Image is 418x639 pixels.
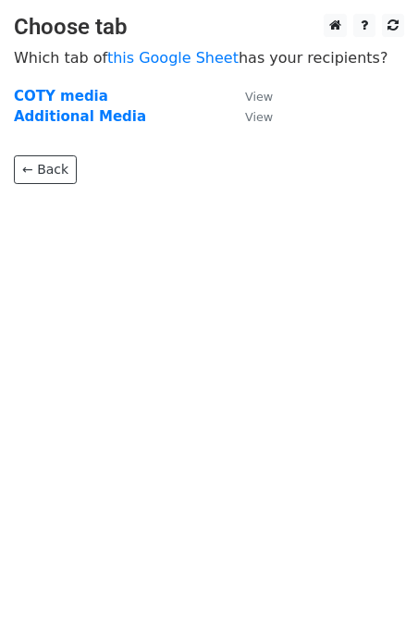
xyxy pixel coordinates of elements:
h3: Choose tab [14,14,404,41]
small: View [245,90,273,104]
a: this Google Sheet [107,49,239,67]
a: COTY media [14,88,108,104]
small: View [245,110,273,124]
a: View [227,88,273,104]
a: ← Back [14,155,77,184]
a: Additional Media [14,108,146,125]
a: View [227,108,273,125]
p: Which tab of has your recipients? [14,48,404,68]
